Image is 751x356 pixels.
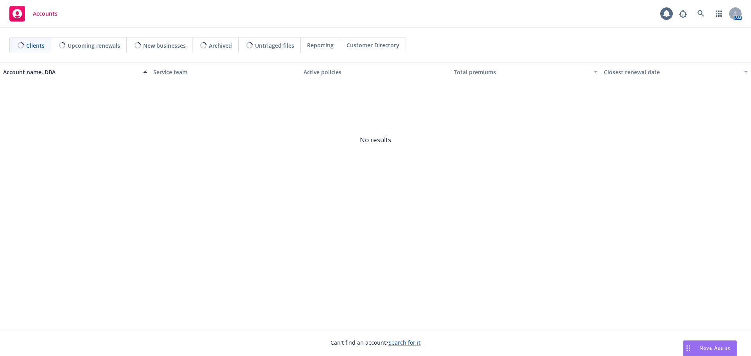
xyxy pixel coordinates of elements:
a: Search [693,6,709,21]
div: Account name, DBA [3,68,138,76]
div: Service team [153,68,297,76]
a: Accounts [6,3,61,25]
div: Active policies [304,68,447,76]
span: Archived [209,41,232,50]
button: Service team [150,63,300,81]
div: Total premiums [454,68,589,76]
div: Closest renewal date [604,68,739,76]
span: Accounts [33,11,57,17]
span: Untriaged files [255,41,294,50]
a: Search for it [388,339,420,346]
span: Can't find an account? [331,338,420,347]
span: Upcoming renewals [68,41,120,50]
span: New businesses [143,41,186,50]
span: Nova Assist [699,345,730,351]
span: Customer Directory [347,41,399,49]
a: Report a Bug [675,6,691,21]
button: Closest renewal date [601,63,751,81]
span: Reporting [307,41,334,49]
button: Active policies [300,63,451,81]
a: Switch app [711,6,727,21]
div: Drag to move [683,341,693,356]
span: Clients [26,41,45,50]
button: Total premiums [451,63,601,81]
button: Nova Assist [683,340,737,356]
